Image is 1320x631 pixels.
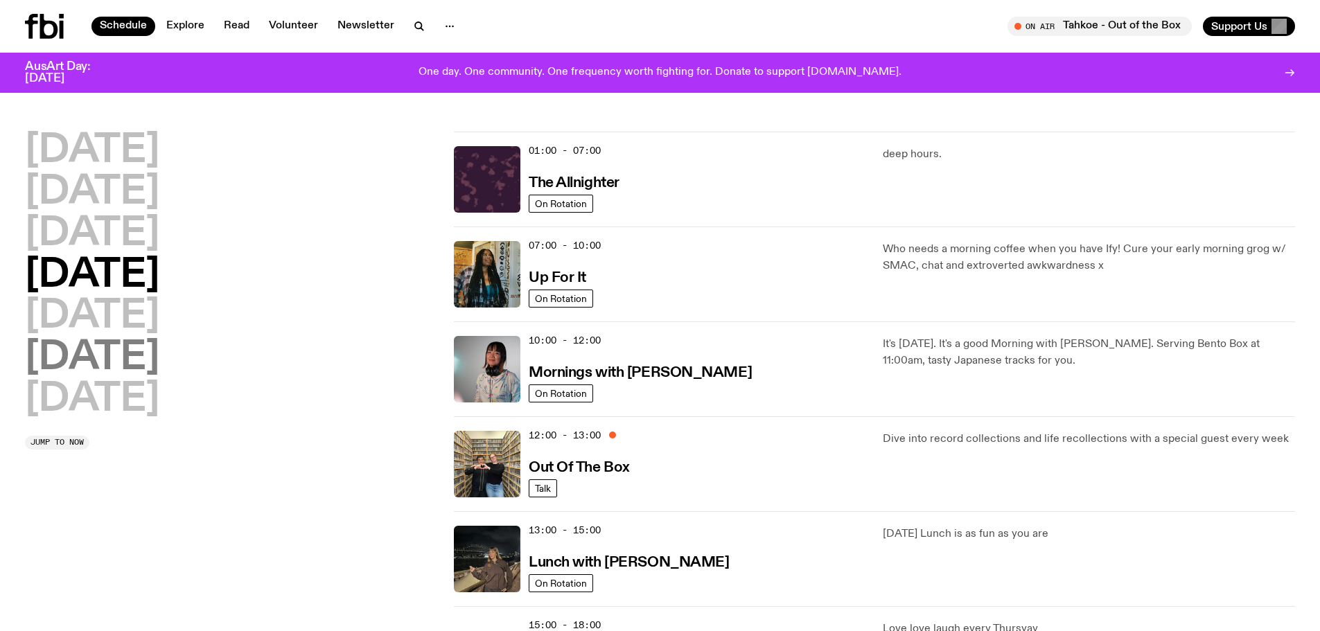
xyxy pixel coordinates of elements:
img: Izzy Page stands above looking down at Opera Bar. She poses in front of the Harbour Bridge in the... [454,526,520,592]
h3: Mornings with [PERSON_NAME] [529,366,752,380]
span: 10:00 - 12:00 [529,334,601,347]
h3: Out Of The Box [529,461,630,475]
a: Volunteer [261,17,326,36]
a: Newsletter [329,17,403,36]
button: [DATE] [25,380,159,419]
span: 07:00 - 10:00 [529,239,601,252]
p: deep hours. [883,146,1295,163]
span: On Rotation [535,388,587,398]
button: [DATE] [25,256,159,295]
a: Lunch with [PERSON_NAME] [529,553,729,570]
a: Out Of The Box [529,458,630,475]
a: Talk [529,479,557,497]
a: On Rotation [529,384,593,402]
span: 12:00 - 13:00 [529,429,601,442]
a: On Rotation [529,290,593,308]
img: Kana Frazer is smiling at the camera with her head tilted slightly to her left. She wears big bla... [454,336,520,402]
p: [DATE] Lunch is as fun as you are [883,526,1295,542]
p: One day. One community. One frequency worth fighting for. Donate to support [DOMAIN_NAME]. [419,66,901,79]
a: On Rotation [529,574,593,592]
p: Dive into record collections and life recollections with a special guest every week [883,431,1295,447]
span: On Rotation [535,198,587,208]
button: [DATE] [25,339,159,377]
button: On AirTahkoe - Out of the Box [1007,17,1192,36]
a: Up For It [529,268,586,285]
a: Schedule [91,17,155,36]
img: Matt and Kate stand in the music library and make a heart shape with one hand each. [454,431,520,497]
a: The Allnighter [529,173,619,190]
h3: The Allnighter [529,176,619,190]
span: 01:00 - 07:00 [529,144,601,157]
button: [DATE] [25,297,159,336]
a: Read [215,17,258,36]
button: Jump to now [25,436,89,450]
a: On Rotation [529,195,593,213]
span: 13:00 - 15:00 [529,524,601,537]
h3: Up For It [529,271,586,285]
span: On Rotation [535,293,587,303]
span: Support Us [1211,20,1267,33]
p: Who needs a morning coffee when you have Ify! Cure your early morning grog w/ SMAC, chat and extr... [883,241,1295,274]
h3: Lunch with [PERSON_NAME] [529,556,729,570]
button: [DATE] [25,173,159,212]
span: Jump to now [30,438,84,446]
span: On Rotation [535,578,587,588]
button: [DATE] [25,215,159,254]
p: It's [DATE]. It's a good Morning with [PERSON_NAME]. Serving Bento Box at 11:00am, tasty Japanese... [883,336,1295,369]
button: Support Us [1203,17,1295,36]
button: [DATE] [25,132,159,170]
span: Talk [535,483,551,493]
a: Explore [158,17,213,36]
img: Ify - a Brown Skin girl with black braided twists, looking up to the side with her tongue stickin... [454,241,520,308]
a: Mornings with [PERSON_NAME] [529,363,752,380]
h3: AusArt Day: [DATE] [25,61,114,85]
